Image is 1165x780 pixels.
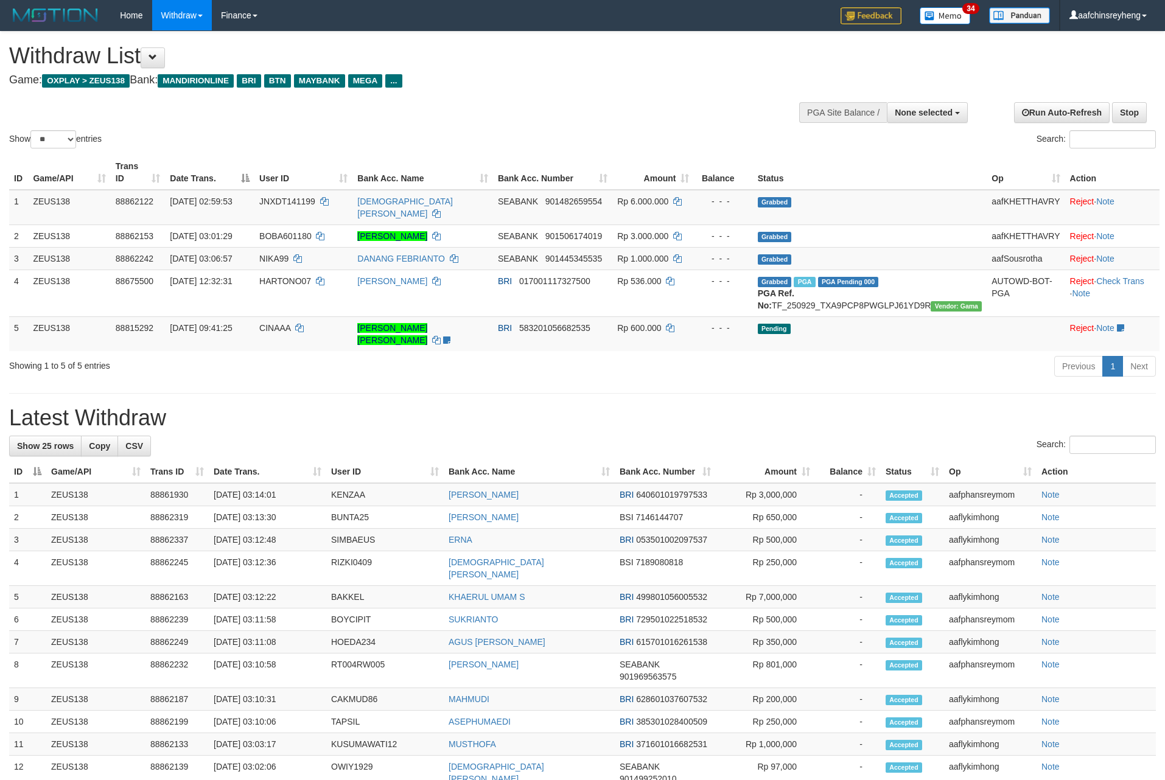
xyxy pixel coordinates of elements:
[944,688,1037,711] td: aaflykimhong
[46,608,145,631] td: ZEUS138
[944,529,1037,551] td: aaflykimhong
[9,74,764,86] h4: Game: Bank:
[758,288,794,310] b: PGA Ref. No:
[753,270,987,316] td: TF_250929_TXA9PCP8PWGLPJ61YD9R
[944,653,1037,688] td: aafphansreymom
[716,711,815,733] td: Rp 250,000
[519,323,590,333] span: Copy 583201056682535 to clipboard
[17,441,74,451] span: Show 25 rows
[357,323,427,345] a: [PERSON_NAME] [PERSON_NAME]
[9,355,477,372] div: Showing 1 to 5 of 5 entries
[944,551,1037,586] td: aafphansreymom
[716,461,815,483] th: Amount: activate to sort column ascending
[9,529,46,551] td: 3
[9,247,28,270] td: 3
[635,557,683,567] span: Copy 7189080818 to clipboard
[944,483,1037,506] td: aafphansreymom
[617,276,661,286] span: Rp 536.000
[886,490,922,501] span: Accepted
[352,155,493,190] th: Bank Acc. Name: activate to sort column ascending
[46,529,145,551] td: ZEUS138
[9,608,46,631] td: 6
[615,461,716,483] th: Bank Acc. Number: activate to sort column ascending
[636,615,707,624] span: Copy 729501022518532 to clipboard
[699,230,747,242] div: - - -
[895,108,953,117] span: None selected
[46,586,145,608] td: ZEUS138
[385,74,402,88] span: ...
[449,512,519,522] a: [PERSON_NAME]
[758,197,792,207] span: Grabbed
[145,688,209,711] td: 88862187
[116,231,153,241] span: 88862153
[1065,247,1160,270] td: ·
[449,637,545,647] a: AGUS [PERSON_NAME]
[449,615,498,624] a: SUKRIANTO
[815,529,881,551] td: -
[9,436,82,456] a: Show 25 rows
[145,483,209,506] td: 88861930
[1041,490,1060,500] a: Note
[28,225,110,247] td: ZEUS138
[259,276,311,286] span: HARTONO07
[498,197,538,206] span: SEABANK
[815,711,881,733] td: -
[326,653,444,688] td: RT004RW005
[617,323,661,333] span: Rp 600.000
[444,461,615,483] th: Bank Acc. Name: activate to sort column ascending
[620,535,634,545] span: BRI
[209,688,326,711] td: [DATE] 03:10:31
[237,74,261,88] span: BRI
[326,631,444,653] td: HOEDA234
[1069,130,1156,148] input: Search:
[944,586,1037,608] td: aaflykimhong
[815,461,881,483] th: Balance: activate to sort column ascending
[1069,436,1156,454] input: Search:
[9,316,28,351] td: 5
[758,232,792,242] span: Grabbed
[1070,197,1094,206] a: Reject
[449,592,525,602] a: KHAERUL UMAM S
[815,733,881,756] td: -
[620,637,634,647] span: BRI
[716,483,815,506] td: Rp 3,000,000
[1054,356,1103,377] a: Previous
[259,254,289,263] span: NIKA99
[9,461,46,483] th: ID: activate to sort column descending
[449,490,519,500] a: [PERSON_NAME]
[886,695,922,705] span: Accepted
[1096,276,1144,286] a: Check Trans
[449,660,519,669] a: [PERSON_NAME]
[989,7,1050,24] img: panduan.png
[758,277,792,287] span: Grabbed
[886,638,922,648] span: Accepted
[326,586,444,608] td: BAKKEL
[716,506,815,529] td: Rp 650,000
[9,506,46,529] td: 2
[145,551,209,586] td: 88862245
[170,231,232,241] span: [DATE] 03:01:29
[9,155,28,190] th: ID
[326,688,444,711] td: CAKMUD86
[699,322,747,334] div: - - -
[209,711,326,733] td: [DATE] 03:10:06
[987,155,1065,190] th: Op: activate to sort column ascending
[357,197,453,218] a: [DEMOGRAPHIC_DATA][PERSON_NAME]
[1070,254,1094,263] a: Reject
[357,231,427,241] a: [PERSON_NAME]
[753,155,987,190] th: Status
[326,733,444,756] td: KUSUMAWATI12
[1065,316,1160,351] td: ·
[1041,762,1060,771] a: Note
[1014,102,1110,123] a: Run Auto-Refresh
[46,551,145,586] td: ZEUS138
[9,483,46,506] td: 1
[886,513,922,523] span: Accepted
[1065,155,1160,190] th: Action
[886,762,922,773] span: Accepted
[449,717,511,726] a: ASEPHUMAEDI
[620,762,660,771] span: SEABANK
[165,155,254,190] th: Date Trans.: activate to sort column descending
[716,529,815,551] td: Rp 500,000
[815,631,881,653] td: -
